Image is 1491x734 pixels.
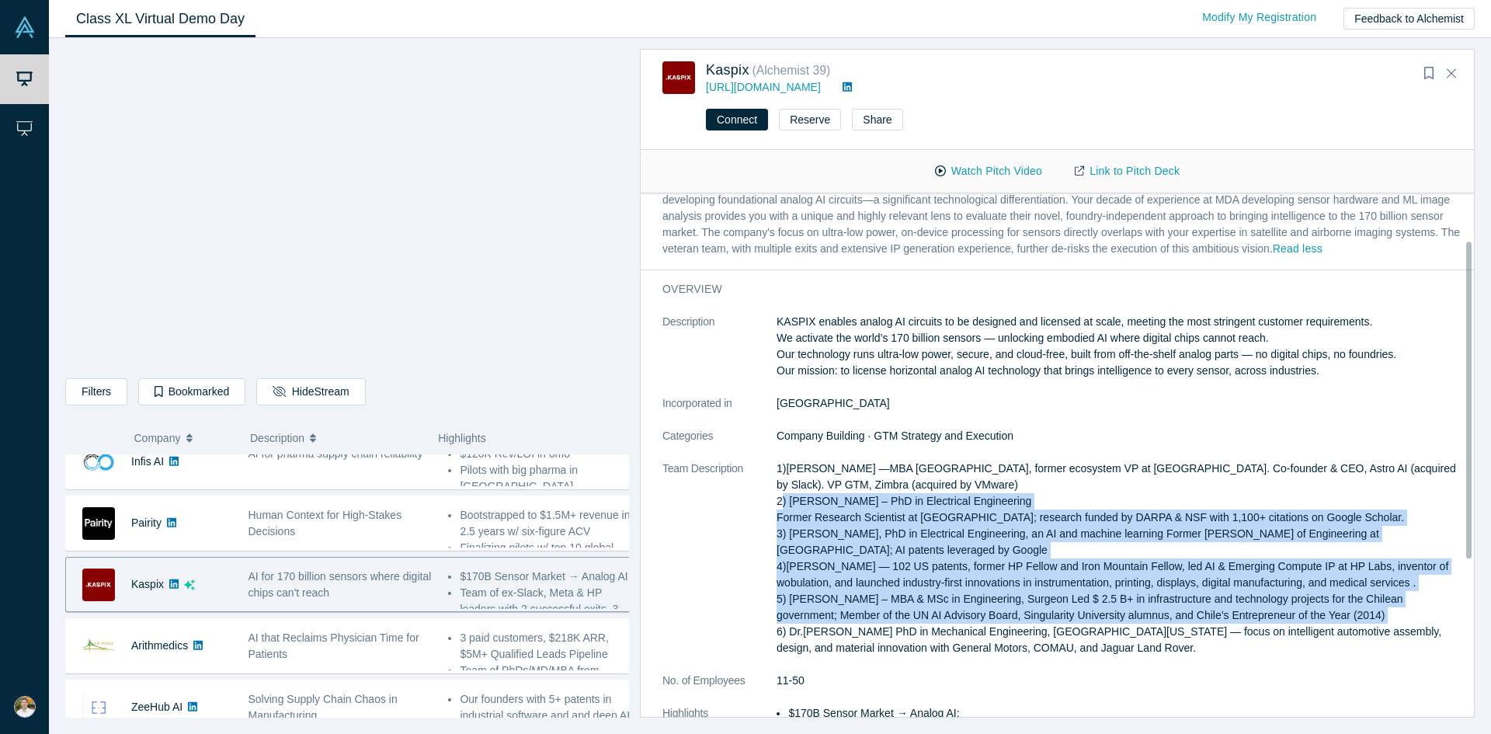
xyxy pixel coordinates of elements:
span: AI that Reclaims Physician Time for Patients [248,631,419,660]
li: Team of PhDs/MD/MBA from [GEOGRAPHIC_DATA], [GEOGRAPHIC_DATA] and UMich. ... [460,663,631,728]
a: Modify My Registration [1186,4,1333,31]
li: Pilots with big pharma in [GEOGRAPHIC_DATA] ... [460,462,631,495]
a: ZeeHub AI [131,701,182,713]
dt: Incorporated in [662,395,777,428]
a: Infis AI [131,455,164,468]
h3: overview [662,281,1442,297]
a: Link to Pitch Deck [1058,158,1196,185]
p: KASPIX enables analog AI circuits to be designed and licensed at scale, meeting the most stringen... [777,314,1464,379]
dt: No. of Employees [662,673,777,705]
img: Kaspix's Logo [662,61,695,94]
button: Company [134,422,235,454]
a: Kaspix [706,62,749,78]
button: Watch Pitch Video [919,158,1058,185]
iframe: Alchemist Class XL Demo Day: Vault [66,50,628,367]
button: Close [1440,61,1463,86]
img: Darren Thomson's Account [14,696,36,718]
dt: Categories [662,428,777,461]
dt: Team Description [662,461,777,673]
dd: [GEOGRAPHIC_DATA] [777,395,1464,412]
img: ZeeHub AI's Logo [82,691,115,724]
p: 1)[PERSON_NAME] —MBA [GEOGRAPHIC_DATA], former ecosystem VP at [GEOGRAPHIC_DATA]. Co-founder & CE... [777,461,1464,656]
span: Solving Supply Chain Chaos in Manufacturing [248,693,398,722]
span: Company Building · GTM Strategy and Execution [777,430,1013,442]
li: 3 paid customers, $218K ARR, $5M+ Qualified Leads Pipeline [460,630,631,663]
li: Finalizing pilots w/ top 10 global insurer & world's largest staffing ... [460,540,631,572]
dd: 11-50 [777,673,1464,689]
span: Description [250,422,304,454]
img: Kaspix's Logo [82,569,115,601]
a: Class XL Virtual Demo Day [65,1,255,37]
a: Arithmedics [131,639,188,652]
li: $170B Sensor Market → Analog AI; [788,705,1464,722]
button: Description [250,422,422,454]
span: AI for pharma supply chain reliability [248,447,423,460]
img: Arithmedics's Logo [82,630,115,663]
p: This opportunity aligns almost perfectly with your deep technical background and stated investmen... [641,165,1486,270]
button: HideStream [256,378,365,405]
button: Bookmarked [138,378,245,405]
button: Bookmark [1418,63,1440,85]
button: Filters [65,378,127,405]
li: Team of ex-Slack, Meta & HP leaders with 2 successful exits, 3 ... [460,585,631,617]
svg: dsa ai sparkles [184,579,195,590]
img: Pairity's Logo [82,507,115,540]
button: Share [852,109,902,130]
a: Pairity [131,517,162,529]
span: Company [134,422,181,454]
small: ( Alchemist 39 ) [752,64,831,77]
button: Connect [706,109,768,130]
button: Feedback to Alchemist [1343,8,1475,30]
li: $170B Sensor Market → Analog AI; [460,569,631,585]
img: Alchemist Vault Logo [14,16,36,38]
span: Human Context for High-Stakes Decisions [248,509,402,537]
a: Kaspix [131,578,164,590]
dt: Description [662,314,777,395]
img: Infis AI's Logo [82,446,115,478]
button: Read less [1273,241,1322,259]
li: Bootstrapped to $1.5M+ revenue in 2.5 years w/ six-figure ACV [460,507,631,540]
span: Highlights [438,432,485,444]
span: AI for 170 billion sensors where digital chips can't reach [248,570,432,599]
button: Reserve [779,109,841,130]
a: [URL][DOMAIN_NAME] [706,81,821,93]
